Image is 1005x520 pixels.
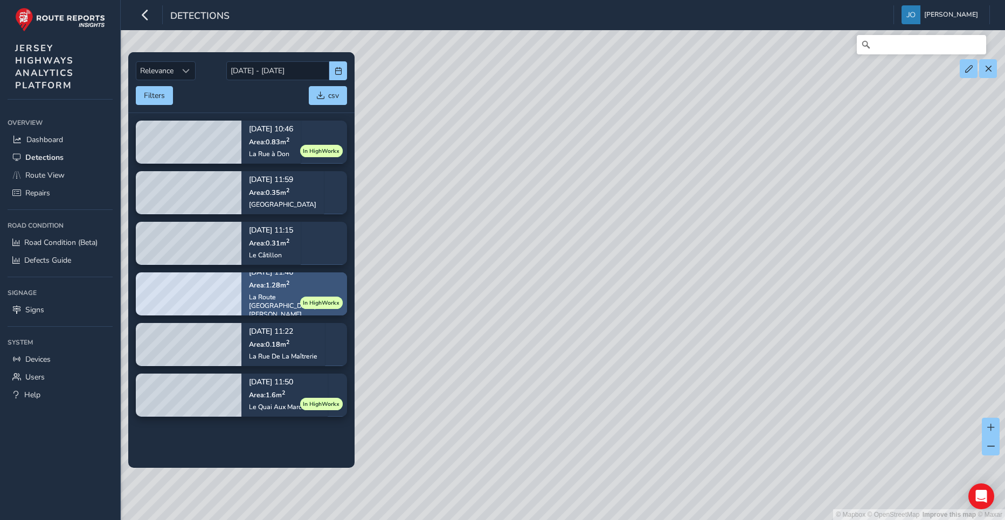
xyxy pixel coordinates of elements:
[303,146,339,155] span: In HighWorkx
[249,250,293,259] div: Le Câtillon
[303,298,339,307] span: In HighWorkx
[170,9,230,24] span: Detections
[902,5,982,24] button: [PERSON_NAME]
[286,338,289,346] sup: 2
[249,339,289,348] span: Area: 0.18 m
[286,236,289,244] sup: 2
[24,255,71,265] span: Defects Guide
[249,176,316,184] p: [DATE] 11:59
[249,227,293,234] p: [DATE] 11:15
[286,278,289,286] sup: 2
[25,372,45,382] span: Users
[136,86,173,105] button: Filters
[177,62,195,80] div: Sort by Date
[8,234,113,251] a: Road Condition (Beta)
[25,354,51,364] span: Devices
[8,217,113,234] div: Road Condition
[15,8,105,32] img: rr logo
[25,170,65,180] span: Route View
[8,131,113,149] a: Dashboard
[249,125,293,133] p: [DATE] 10:46
[249,269,339,276] p: [DATE] 11:46
[249,187,289,196] span: Area: 0.35 m
[24,237,98,248] span: Road Condition (Beta)
[8,285,113,301] div: Signage
[249,137,289,146] span: Area: 0.83 m
[249,280,289,289] span: Area: 1.28 m
[249,149,293,158] div: La Rue à Don
[249,328,317,335] p: [DATE] 11:22
[286,186,289,194] sup: 2
[25,188,50,198] span: Repairs
[15,42,74,92] span: JERSEY HIGHWAYS ANALYTICS PLATFORM
[25,305,44,315] span: Signs
[136,62,177,80] span: Relevance
[249,200,316,208] div: [GEOGRAPHIC_DATA]
[328,90,339,101] span: csv
[25,152,64,163] span: Detections
[968,483,994,509] div: Open Intercom Messenger
[8,115,113,131] div: Overview
[924,5,978,24] span: [PERSON_NAME]
[8,149,113,166] a: Detections
[8,368,113,386] a: Users
[286,135,289,143] sup: 2
[24,390,40,400] span: Help
[282,388,285,396] sup: 2
[249,352,317,360] div: La Rue De La Maîtrerie
[26,135,63,145] span: Dashboard
[857,35,986,54] input: Search
[303,399,339,408] span: In HighWorkx
[8,386,113,404] a: Help
[8,251,113,269] a: Defects Guide
[249,402,320,411] div: Le Quai Aux Marchands
[249,238,289,247] span: Area: 0.31 m
[8,184,113,202] a: Repairs
[8,166,113,184] a: Route View
[249,390,285,399] span: Area: 1.6 m
[8,301,113,319] a: Signs
[902,5,920,24] img: diamond-layout
[309,86,347,105] button: csv
[249,292,339,318] div: La Route [GEOGRAPHIC_DATA][PERSON_NAME]
[8,350,113,368] a: Devices
[8,334,113,350] div: System
[249,378,320,386] p: [DATE] 11:50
